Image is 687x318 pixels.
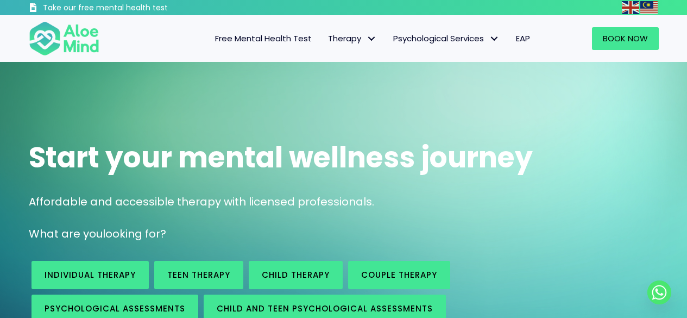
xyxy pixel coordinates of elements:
[592,27,659,50] a: Book Now
[45,269,136,280] span: Individual therapy
[508,27,538,50] a: EAP
[103,226,166,241] span: looking for?
[167,269,230,280] span: Teen Therapy
[385,27,508,50] a: Psychological ServicesPsychological Services: submenu
[29,21,99,57] img: Aloe mind Logo
[393,33,500,44] span: Psychological Services
[603,33,648,44] span: Book Now
[622,1,639,14] img: en
[249,261,343,289] a: Child Therapy
[647,280,671,304] a: Whatsapp
[217,303,433,314] span: Child and Teen Psychological assessments
[114,27,538,50] nav: Menu
[29,138,533,177] span: Start your mental wellness journey
[516,33,530,44] span: EAP
[31,261,149,289] a: Individual therapy
[320,27,385,50] a: TherapyTherapy: submenu
[361,269,437,280] span: Couple therapy
[348,261,450,289] a: Couple therapy
[640,1,658,14] img: ms
[328,33,377,44] span: Therapy
[207,27,320,50] a: Free Mental Health Test
[43,3,226,14] h3: Take our free mental health test
[622,1,640,14] a: English
[29,226,103,241] span: What are you
[29,3,226,15] a: Take our free mental health test
[29,194,659,210] p: Affordable and accessible therapy with licensed professionals.
[262,269,330,280] span: Child Therapy
[640,1,659,14] a: Malay
[215,33,312,44] span: Free Mental Health Test
[364,31,380,47] span: Therapy: submenu
[154,261,243,289] a: Teen Therapy
[487,31,502,47] span: Psychological Services: submenu
[45,303,185,314] span: Psychological assessments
